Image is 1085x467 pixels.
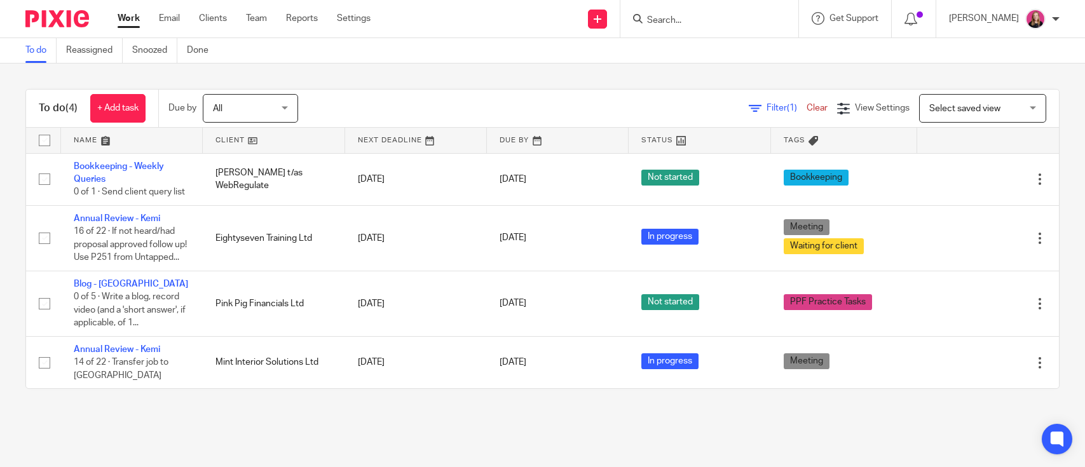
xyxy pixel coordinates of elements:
img: Team%20headshots.png [1025,9,1046,29]
a: + Add task [90,94,146,123]
span: 0 of 1 · Send client query list [74,187,185,196]
span: (4) [65,103,78,113]
span: (1) [787,104,797,112]
a: Email [159,12,180,25]
a: Snoozed [132,38,177,63]
a: Annual Review - Kemi [74,345,160,354]
span: All [213,104,222,113]
td: [DATE] [345,153,487,205]
span: In progress [641,229,699,245]
img: Pixie [25,10,89,27]
a: Reports [286,12,318,25]
span: Select saved view [929,104,1000,113]
h1: To do [39,102,78,115]
a: Clear [807,104,828,112]
span: PPF Practice Tasks [784,294,872,310]
span: In progress [641,353,699,369]
span: Meeting [784,219,829,235]
span: [DATE] [500,234,526,243]
td: Pink Pig Financials Ltd [203,271,345,336]
span: 14 of 22 · Transfer job to [GEOGRAPHIC_DATA] [74,358,168,380]
a: Clients [199,12,227,25]
td: [DATE] [345,336,487,388]
a: Annual Review - Kemi [74,214,160,223]
span: Filter [767,104,807,112]
p: Due by [168,102,196,114]
p: [PERSON_NAME] [949,12,1019,25]
span: Meeting [784,353,829,369]
td: Eightyseven Training Ltd [203,205,345,271]
span: Tags [784,137,805,144]
a: Reassigned [66,38,123,63]
input: Search [646,15,760,27]
a: Work [118,12,140,25]
td: Mint Interior Solutions Ltd [203,336,345,388]
a: Done [187,38,218,63]
span: Waiting for client [784,238,864,254]
span: 16 of 22 · If not heard/had proposal approved follow up! Use P251 from Untapped... [74,227,187,262]
td: [DATE] [345,205,487,271]
span: Not started [641,294,699,310]
span: Get Support [829,14,878,23]
td: [DATE] [345,271,487,336]
span: [DATE] [500,175,526,184]
a: Settings [337,12,371,25]
span: 0 of 5 · Write a blog, record video (and a 'short answer', if applicable, of 1... [74,292,186,327]
span: Not started [641,170,699,186]
a: Team [246,12,267,25]
a: Bookkeeping - Weekly Queries [74,162,164,184]
a: To do [25,38,57,63]
span: [DATE] [500,299,526,308]
span: Bookkeeping [784,170,849,186]
span: [DATE] [500,358,526,367]
td: [PERSON_NAME] t/as WebRegulate [203,153,345,205]
span: View Settings [855,104,910,112]
a: Blog - [GEOGRAPHIC_DATA] [74,280,188,288]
